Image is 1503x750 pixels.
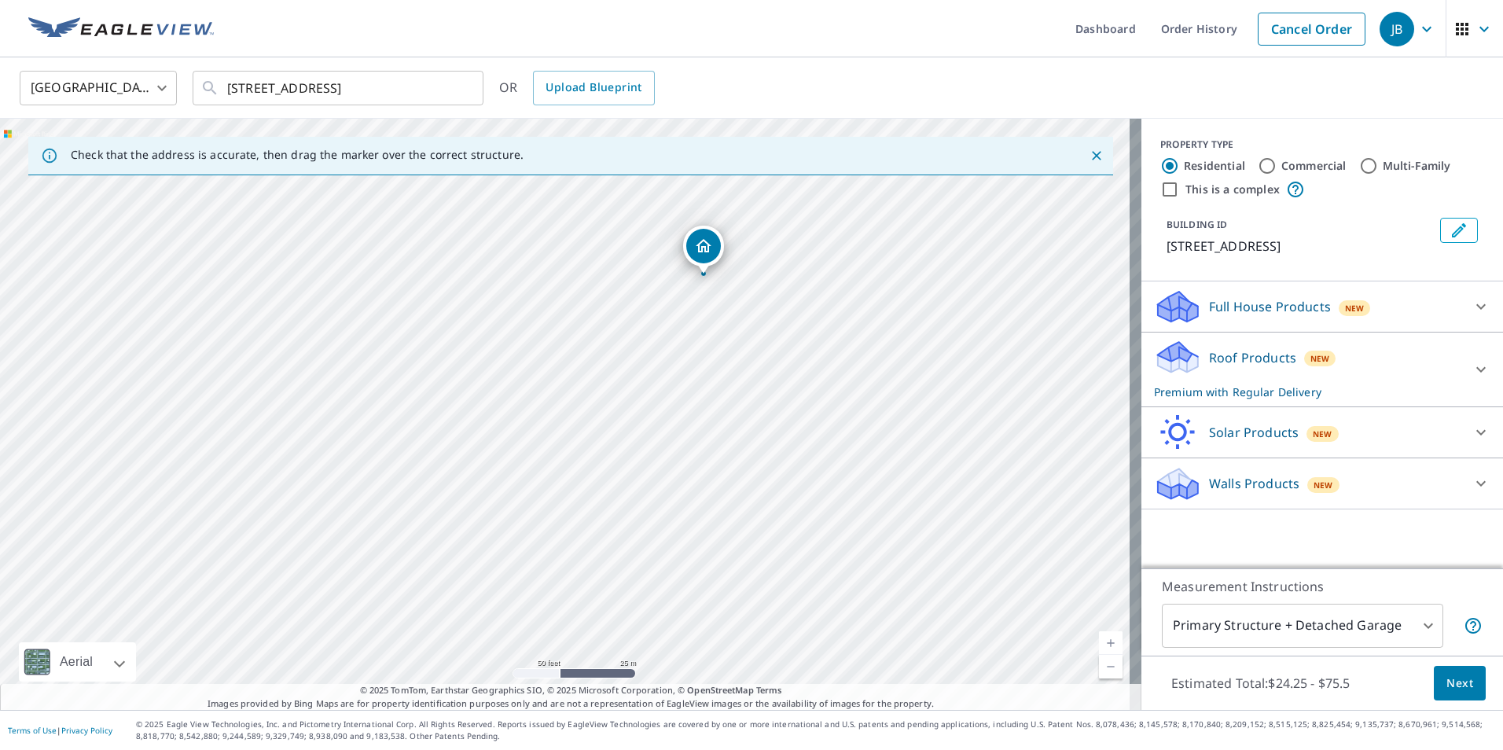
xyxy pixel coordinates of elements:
[683,226,724,274] div: Dropped pin, building 1, Residential property, 132 Sequoia Loop Pl Ocklawaha, FL 32179
[1209,474,1299,493] p: Walls Products
[1154,339,1490,400] div: Roof ProductsNewPremium with Regular Delivery
[71,148,524,162] p: Check that the address is accurate, then drag the marker over the correct structure.
[360,684,782,697] span: © 2025 TomTom, Earthstar Geographics SIO, © 2025 Microsoft Corporation, ©
[1185,182,1280,197] label: This is a complex
[1464,616,1483,635] span: Your report will include the primary structure and a detached garage if one exists.
[1209,348,1296,367] p: Roof Products
[1380,12,1414,46] div: JB
[1167,237,1434,256] p: [STREET_ADDRESS]
[1310,352,1330,365] span: New
[55,642,97,682] div: Aerial
[1099,655,1123,678] a: Current Level 19, Zoom Out
[1162,604,1443,648] div: Primary Structure + Detached Garage
[1313,428,1332,440] span: New
[1281,158,1347,174] label: Commercial
[546,78,641,97] span: Upload Blueprint
[1154,465,1490,502] div: Walls ProductsNew
[20,66,177,110] div: [GEOGRAPHIC_DATA]
[28,17,214,41] img: EV Logo
[687,684,753,696] a: OpenStreetMap
[8,725,57,736] a: Terms of Use
[1154,384,1462,400] p: Premium with Regular Delivery
[1258,13,1365,46] a: Cancel Order
[19,642,136,682] div: Aerial
[756,684,782,696] a: Terms
[1314,479,1333,491] span: New
[1167,218,1227,231] p: BUILDING ID
[533,71,654,105] a: Upload Blueprint
[499,71,655,105] div: OR
[1162,577,1483,596] p: Measurement Instructions
[1099,631,1123,655] a: Current Level 19, Zoom In
[1345,302,1365,314] span: New
[1434,666,1486,701] button: Next
[1154,414,1490,451] div: Solar ProductsNew
[8,726,112,735] p: |
[1184,158,1245,174] label: Residential
[1209,297,1331,316] p: Full House Products
[1440,218,1478,243] button: Edit building 1
[1446,674,1473,693] span: Next
[1209,423,1299,442] p: Solar Products
[1383,158,1451,174] label: Multi-Family
[136,719,1495,742] p: © 2025 Eagle View Technologies, Inc. and Pictometry International Corp. All Rights Reserved. Repo...
[61,725,112,736] a: Privacy Policy
[1159,666,1363,700] p: Estimated Total: $24.25 - $75.5
[1086,145,1107,166] button: Close
[1154,288,1490,325] div: Full House ProductsNew
[227,66,451,110] input: Search by address or latitude-longitude
[1160,138,1484,152] div: PROPERTY TYPE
